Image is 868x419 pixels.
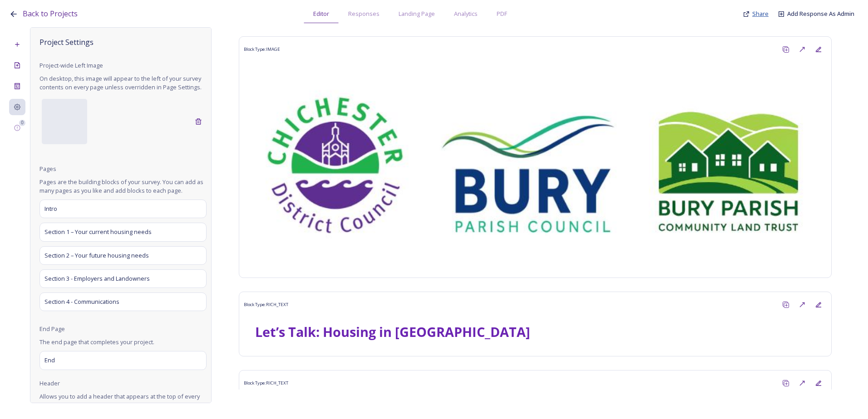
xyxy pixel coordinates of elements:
[255,323,530,341] strong: Let’s Talk: Housing in [GEOGRAPHIC_DATA]
[39,379,60,388] span: Header
[39,74,207,92] span: On desktop, this image will appear to the left of your survey contents on every page unless overr...
[44,251,149,260] span: Section 2 – Your future housing needs
[39,37,207,48] span: Project Settings
[39,178,207,195] span: Pages are the building blocks of your survey. You can add as many pages as you like and add block...
[39,61,103,70] span: Project-wide Left Image
[787,10,854,18] a: Add Response As Admin
[39,392,207,409] span: Allows you to add a header that appears at the top of every page.
[497,10,507,18] span: PDF
[39,165,56,173] span: Pages
[244,46,280,53] span: Block Type: IMAGE
[454,10,478,18] span: Analytics
[44,356,55,365] span: End
[44,297,119,306] span: Section 4 - Communications
[19,120,25,126] div: 0
[244,380,288,386] span: Block Type: RICH_TEXT
[348,10,380,18] span: Responses
[39,338,207,346] span: The end page that completes your project.
[44,228,152,236] span: Section 1 – Your current housing needs
[752,10,769,18] span: Share
[39,325,65,333] span: End Page
[399,10,435,18] span: Landing Page
[44,274,150,283] span: Section 3 - Employers and Landowners
[23,9,78,19] span: Back to Projects
[44,205,57,213] span: Intro
[23,8,78,19] a: Back to Projects
[313,10,329,18] span: Editor
[244,302,288,308] span: Block Type: RICH_TEXT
